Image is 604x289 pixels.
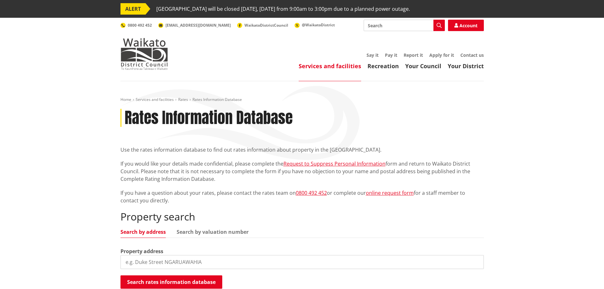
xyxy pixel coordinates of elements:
input: e.g. Duke Street NGARUAWAHIA [120,255,484,269]
img: Waikato District Council - Te Kaunihera aa Takiwaa o Waikato [120,38,168,70]
a: Services and facilities [136,97,174,102]
a: online request form [366,189,414,196]
a: Search by valuation number [177,229,249,234]
span: ALERT [120,3,146,15]
input: Search input [364,20,445,31]
a: @WaikatoDistrict [295,22,335,28]
a: Request to Suppress Personal Information [283,160,386,167]
span: [EMAIL_ADDRESS][DOMAIN_NAME] [166,23,231,28]
p: Use the rates information database to find out rates information about property in the [GEOGRAPHI... [120,146,484,154]
a: Your District [448,62,484,70]
p: If you would like your details made confidential, please complete the form and return to Waikato ... [120,160,484,183]
button: Search rates information database [120,275,222,289]
span: @WaikatoDistrict [302,22,335,28]
span: 0800 492 452 [128,23,152,28]
a: [EMAIL_ADDRESS][DOMAIN_NAME] [158,23,231,28]
a: WaikatoDistrictCouncil [237,23,288,28]
a: Recreation [367,62,399,70]
p: If you have a question about your rates, please contact the rates team on or complete our for a s... [120,189,484,204]
a: Apply for it [429,52,454,58]
h1: Rates Information Database [125,109,293,127]
a: Pay it [385,52,397,58]
a: Services and facilities [299,62,361,70]
a: Account [448,20,484,31]
a: Home [120,97,131,102]
a: Search by address [120,229,166,234]
a: Rates [178,97,188,102]
h2: Property search [120,211,484,223]
a: 0800 492 452 [296,189,327,196]
a: Say it [367,52,379,58]
a: 0800 492 452 [120,23,152,28]
nav: breadcrumb [120,97,484,102]
span: [GEOGRAPHIC_DATA] will be closed [DATE], [DATE] from 9:00am to 3:00pm due to a planned power outage. [156,3,410,15]
label: Property address [120,247,163,255]
span: Rates Information Database [192,97,242,102]
a: Contact us [460,52,484,58]
a: Your Council [405,62,441,70]
span: WaikatoDistrictCouncil [244,23,288,28]
a: Report it [404,52,423,58]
